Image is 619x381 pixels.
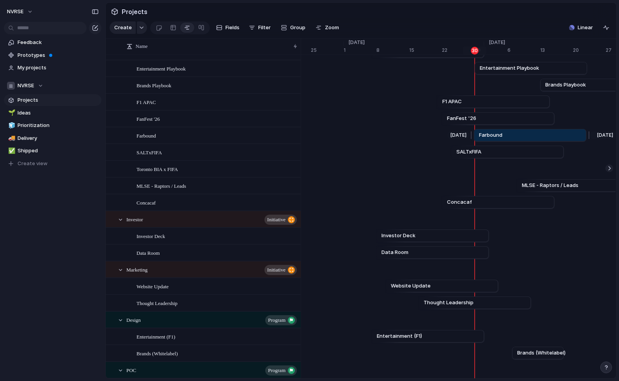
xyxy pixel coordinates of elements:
[456,148,481,156] span: SALTxFIFA
[265,315,297,325] button: program
[376,47,409,54] div: 8
[4,107,101,119] div: 🌱Ideas
[110,21,136,34] button: Create
[479,131,502,139] span: Farbound
[8,146,14,155] div: ✅
[7,122,15,129] button: 🧊
[18,160,48,168] span: Create view
[4,62,101,74] a: My projects
[137,81,171,90] span: Brands Playbook
[137,231,165,240] span: Investor Deck
[114,24,132,32] span: Create
[18,82,34,90] span: NVRSE
[325,24,339,32] span: Zoom
[267,265,286,275] span: initiative
[7,134,15,142] button: 🚚
[137,181,186,190] span: MLSE - Raptors / Leads
[126,215,143,224] span: Investor
[8,108,14,117] div: 🌱
[137,97,156,106] span: F1 APAC
[507,47,540,54] div: 6
[18,134,99,142] span: Delivery
[126,365,136,374] span: POC
[126,315,141,324] span: Design
[7,109,15,117] button: 🌱
[277,21,309,34] button: Group
[456,146,559,158] a: SALTxFIFA
[137,282,168,291] span: Website Update
[18,147,99,155] span: Shipped
[18,109,99,117] span: Ideas
[137,248,160,257] span: Data Room
[344,47,376,54] div: 1
[290,24,305,32] span: Group
[480,64,539,72] span: Entertainment Playbook
[126,265,147,274] span: Marketing
[573,47,606,54] div: 20
[471,47,479,55] div: 30
[424,299,474,307] span: Thought Leadership
[4,80,101,92] button: NVRSE
[8,121,14,130] div: 🧊
[18,96,99,104] span: Projects
[442,98,462,106] span: F1 APAC
[381,249,408,256] span: Data Room
[344,39,369,46] span: [DATE]
[4,145,101,157] div: ✅Shipped
[4,49,101,61] a: Prototypes
[137,131,156,140] span: Farbound
[381,247,484,258] a: Data Room
[213,21,243,34] button: Fields
[225,24,239,32] span: Fields
[4,120,101,131] a: 🧊Prioritization
[120,5,149,19] span: Projects
[381,230,484,242] a: Investor Deck
[447,196,549,208] a: Concacaf
[566,22,596,34] button: Linear
[18,122,99,129] span: Prioritization
[545,81,586,89] span: Brands Playbook
[484,39,510,46] span: [DATE]
[4,37,101,48] a: Feedback
[578,24,593,32] span: Linear
[137,164,178,173] span: Toronto BIA x FIFA
[447,198,472,206] span: Concacaf
[268,365,286,376] span: program
[447,113,549,124] a: FanFest '26
[18,51,99,59] span: Prototypes
[137,64,186,73] span: Entertainment Playbook
[517,349,566,357] span: Brands (Whitelabel)
[480,62,582,74] a: Entertainment Playbook
[258,24,271,32] span: Filter
[391,280,493,292] a: Website Update
[4,132,101,144] a: 🚚Delivery
[522,182,578,189] span: MLSE - Raptors / Leads
[517,347,559,359] a: Brands (Whitelabel)
[268,315,286,326] span: program
[447,131,469,139] div: [DATE]
[409,47,442,54] div: 15
[479,129,581,141] a: Farbound
[137,114,160,123] span: FanFest '26
[18,39,99,46] span: Feedback
[442,47,475,54] div: 22
[381,232,415,240] span: Investor Deck
[18,64,99,72] span: My projects
[312,21,342,34] button: Zoom
[267,214,286,225] span: initiative
[136,42,148,50] span: Name
[137,298,177,307] span: Thought Leadership
[4,158,101,169] button: Create view
[137,148,162,157] span: SALTxFIFA
[137,349,178,358] span: Brands (Whitelabel)
[4,5,37,18] button: NVRSE
[540,47,573,54] div: 13
[311,47,344,54] div: 25
[424,297,526,309] a: Thought Leadership
[7,147,15,155] button: ✅
[442,96,545,108] a: F1 APAC
[264,265,297,275] button: initiative
[264,215,297,225] button: initiative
